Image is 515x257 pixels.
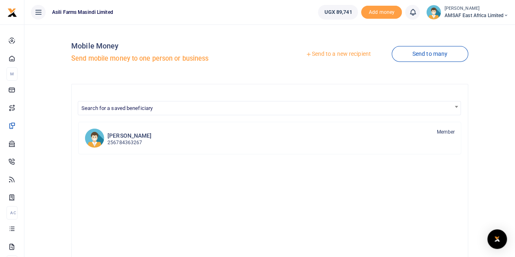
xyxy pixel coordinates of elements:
[444,5,508,12] small: [PERSON_NAME]
[107,139,151,147] p: 256784363267
[85,128,104,148] img: DK
[81,105,153,111] span: Search for a saved beneficiary
[426,5,441,20] img: profile-user
[392,46,468,62] a: Send to many
[78,122,461,154] a: DK [PERSON_NAME] 256784363267 Member
[487,229,507,249] div: Open Intercom Messenger
[78,101,460,114] span: Search for a saved beneficiary
[361,9,402,15] a: Add money
[318,5,358,20] a: UGX 89,741
[7,9,17,15] a: logo-small logo-large logo-large
[49,9,116,16] span: Asili Farms Masindi Limited
[285,47,391,62] a: Send to a new recipient
[436,128,455,136] span: Member
[361,6,402,19] span: Add money
[107,132,151,139] h6: [PERSON_NAME]
[78,101,461,115] span: Search for a saved beneficiary
[315,5,361,20] li: Wallet ballance
[426,5,508,20] a: profile-user [PERSON_NAME] AMSAF East Africa Limited
[324,8,352,16] span: UGX 89,741
[444,12,508,19] span: AMSAF East Africa Limited
[71,55,266,63] h5: Send mobile money to one person or business
[7,67,18,81] li: M
[361,6,402,19] li: Toup your wallet
[7,206,18,220] li: Ac
[71,42,266,51] h4: Mobile Money
[7,8,17,18] img: logo-small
